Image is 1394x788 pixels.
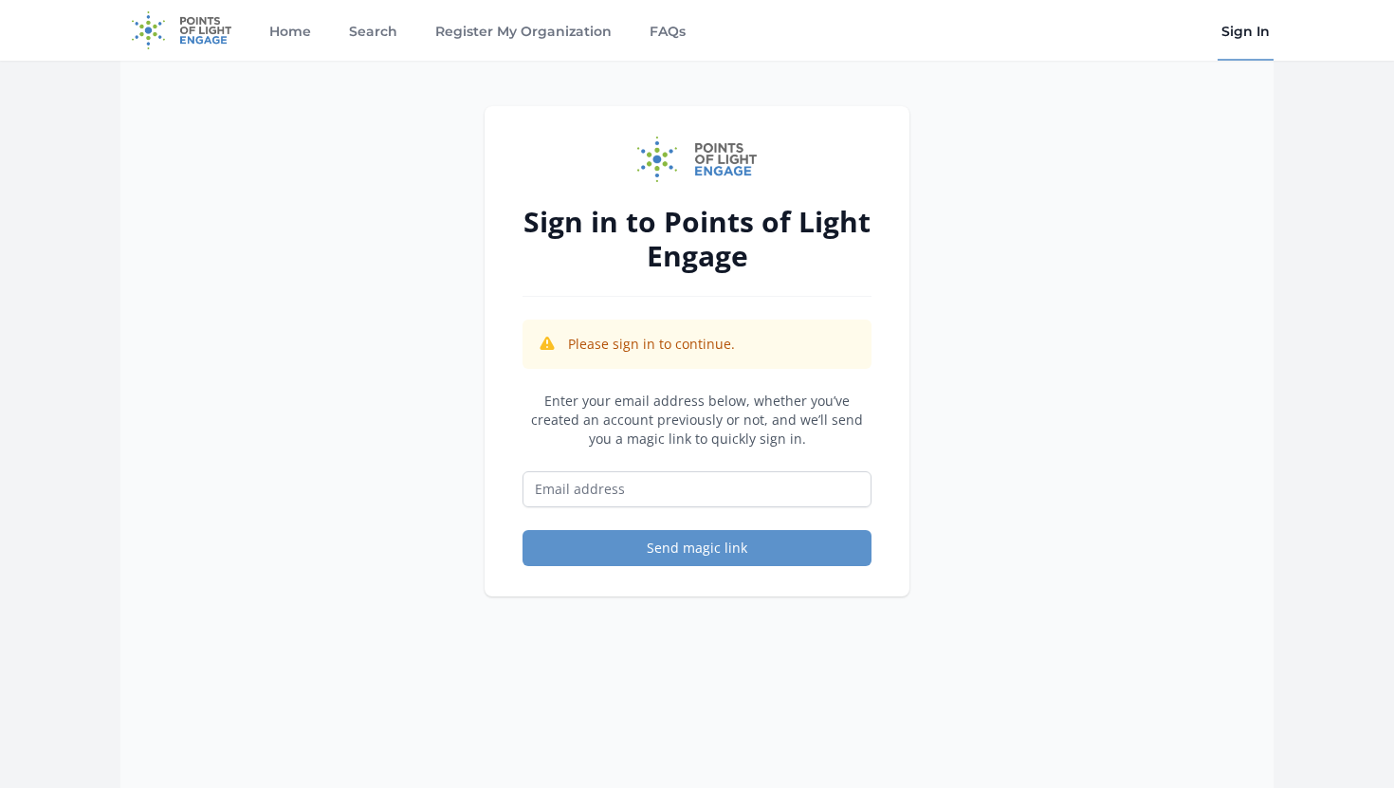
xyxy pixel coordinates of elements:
input: Email address [523,471,871,507]
button: Send magic link [523,530,871,566]
p: Please sign in to continue. [568,335,735,354]
h2: Sign in to Points of Light Engage [523,205,871,273]
img: Points of Light Engage logo [637,137,757,182]
p: Enter your email address below, whether you’ve created an account previously or not, and we’ll se... [523,392,871,449]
